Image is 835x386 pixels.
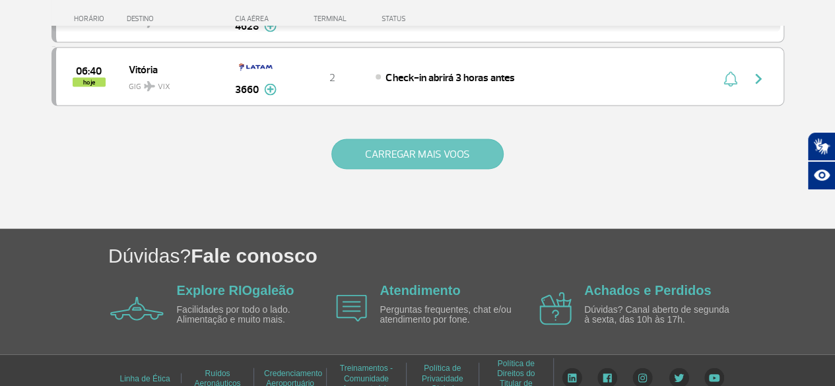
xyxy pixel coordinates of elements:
img: sino-painel-voo.svg [723,71,737,87]
p: Dúvidas? Canal aberto de segunda à sexta, das 10h às 17h. [584,305,736,325]
img: destiny_airplane.svg [144,81,155,92]
button: Abrir recursos assistivos. [807,161,835,190]
img: airplane icon [336,295,367,322]
img: mais-info-painel-voo.svg [264,84,277,96]
a: Achados e Perdidos [584,283,711,298]
div: STATUS [375,15,483,23]
button: CARREGAR MAIS VOOS [331,139,504,170]
span: hoje [73,78,106,87]
div: HORÁRIO [55,15,127,23]
span: 2025-09-26 06:40:00 [76,67,102,76]
span: 2 [329,71,335,84]
p: Facilidades por todo o lado. Alimentação e muito mais. [177,305,329,325]
img: airplane icon [539,292,572,325]
a: Explore RIOgaleão [177,283,294,298]
a: Atendimento [380,283,460,298]
div: DESTINO [127,15,223,23]
p: Perguntas frequentes, chat e/ou atendimento por fone. [380,305,531,325]
span: GIG [129,74,213,93]
img: airplane icon [110,297,164,321]
span: 3660 [235,82,259,98]
div: TERMINAL [289,15,375,23]
span: Vitória [129,61,213,78]
span: Fale conosco [191,245,317,267]
img: seta-direita-painel-voo.svg [751,71,766,87]
span: Check-in abrirá 3 horas antes [385,71,514,84]
button: Abrir tradutor de língua de sinais. [807,132,835,161]
div: CIA AÉREA [223,15,289,23]
h1: Dúvidas? [108,242,835,269]
span: VIX [158,81,170,93]
div: Plugin de acessibilidade da Hand Talk. [807,132,835,190]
